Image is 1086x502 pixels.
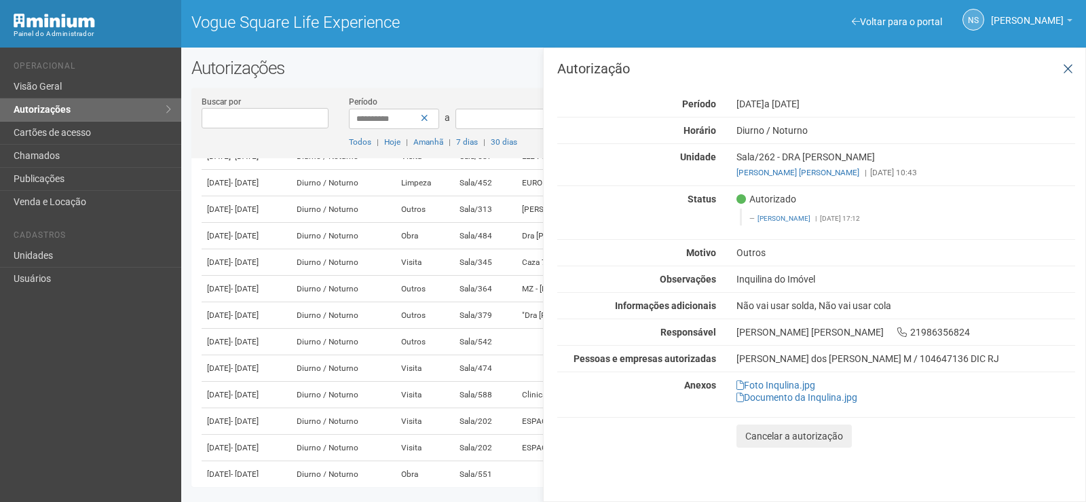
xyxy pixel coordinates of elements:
[396,223,454,249] td: Obra
[517,408,796,435] td: ESPAÇO ONELIFE
[454,408,517,435] td: Sala/202
[726,300,1085,312] div: Não vai usar solda, Não vai usar cola
[454,461,517,488] td: Sala/551
[291,302,396,329] td: Diurno / Noturno
[396,435,454,461] td: Visita
[231,178,259,187] span: - [DATE]
[517,382,796,408] td: Clinica Drº [PERSON_NAME] [PERSON_NAME]
[454,223,517,249] td: Sala/484
[456,137,478,147] a: 7 dias
[557,62,1075,75] h3: Autorização
[454,276,517,302] td: Sala/364
[396,196,454,223] td: Outros
[757,215,810,222] a: [PERSON_NAME]
[449,137,451,147] span: |
[396,170,454,196] td: Limpeza
[736,193,796,205] span: Autorizado
[454,302,517,329] td: Sala/379
[291,196,396,223] td: Diurno / Noturno
[396,408,454,435] td: Visita
[991,17,1072,28] a: [PERSON_NAME]
[396,276,454,302] td: Outros
[454,435,517,461] td: Sala/202
[517,302,796,329] td: "Dra [PERSON_NAME] - Medicina Integrativa / Ginec
[14,28,171,40] div: Painel do Administrador
[726,151,1085,179] div: Sala/262 - DRA [PERSON_NAME]
[517,276,796,302] td: MZ - [PERSON_NAME]
[377,137,379,147] span: |
[291,435,396,461] td: Diurno / Noturno
[202,196,291,223] td: [DATE]
[396,382,454,408] td: Visita
[396,302,454,329] td: Outros
[191,14,624,31] h1: Vogue Square Life Experience
[726,247,1085,259] div: Outros
[517,249,796,276] td: Caza 7 Real Estate
[231,363,259,373] span: - [DATE]
[736,425,852,448] button: Cancelar a autorização
[764,98,800,109] span: a [DATE]
[688,194,716,204] strong: Status
[454,249,517,276] td: Sala/345
[396,461,454,488] td: Obra
[454,329,517,355] td: Sala/542
[291,355,396,382] td: Diurno / Noturno
[291,408,396,435] td: Diurno / Noturno
[454,170,517,196] td: Sala/452
[231,231,259,240] span: - [DATE]
[445,112,450,123] span: a
[815,215,817,222] span: |
[684,380,716,391] strong: Anexos
[852,16,942,27] a: Voltar para o portal
[726,273,1085,285] div: Inquilina do Imóvel
[736,392,857,403] a: Documento da Inqulina.jpg
[680,151,716,162] strong: Unidade
[686,247,716,258] strong: Motivo
[291,276,396,302] td: Diurno / Noturno
[517,223,796,249] td: Dra [PERSON_NAME]
[517,435,796,461] td: ESPAÇO ONELIFE
[231,310,259,320] span: - [DATE]
[349,96,377,108] label: Período
[454,382,517,408] td: Sala/588
[615,300,716,311] strong: Informações adicionais
[291,170,396,196] td: Diurno / Noturno
[202,170,291,196] td: [DATE]
[202,276,291,302] td: [DATE]
[454,196,517,223] td: Sala/313
[231,443,259,452] span: - [DATE]
[396,355,454,382] td: Visita
[202,329,291,355] td: [DATE]
[291,223,396,249] td: Diurno / Noturno
[726,98,1085,110] div: [DATE]
[349,137,371,147] a: Todos
[202,249,291,276] td: [DATE]
[413,137,443,147] a: Amanhã
[517,196,796,223] td: [PERSON_NAME]
[483,137,485,147] span: |
[231,204,259,214] span: - [DATE]
[14,14,95,28] img: Minium
[736,380,815,391] a: Foto Inqulina.jpg
[14,230,171,245] li: Cadastros
[660,274,716,285] strong: Observações
[14,61,171,75] li: Operacional
[454,355,517,382] td: Sala/474
[962,9,984,31] a: NS
[231,390,259,399] span: - [DATE]
[396,249,454,276] td: Visita
[736,166,1075,179] div: [DATE] 10:43
[684,125,716,136] strong: Horário
[202,223,291,249] td: [DATE]
[865,168,867,177] span: |
[726,326,1085,338] div: [PERSON_NAME] [PERSON_NAME] 21986356824
[231,416,259,426] span: - [DATE]
[202,355,291,382] td: [DATE]
[406,137,408,147] span: |
[736,168,859,177] a: [PERSON_NAME] [PERSON_NAME]
[231,469,259,479] span: - [DATE]
[202,435,291,461] td: [DATE]
[682,98,716,109] strong: Período
[749,214,1068,223] footer: [DATE] 17:12
[517,170,796,196] td: EURO 17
